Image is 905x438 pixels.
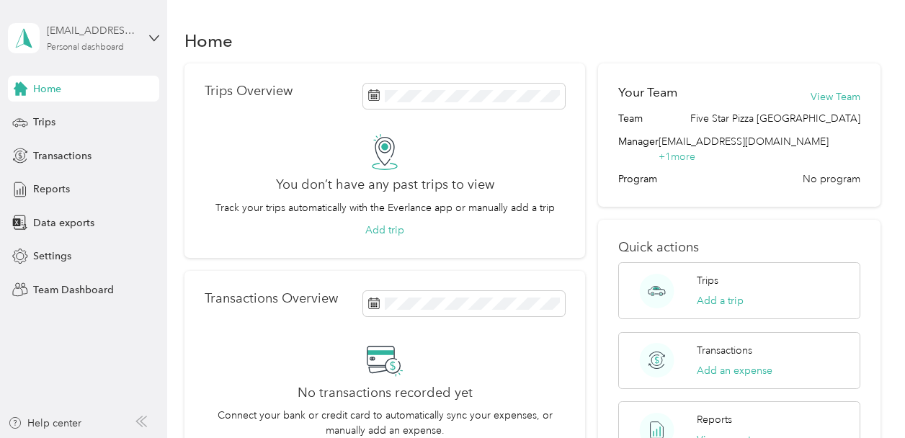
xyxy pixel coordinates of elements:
[618,171,657,187] span: Program
[298,385,473,401] h2: No transactions recorded yet
[205,84,293,99] p: Trips Overview
[697,343,752,358] p: Transactions
[697,273,718,288] p: Trips
[811,89,860,104] button: View Team
[618,240,860,255] p: Quick actions
[697,412,732,427] p: Reports
[365,223,404,238] button: Add trip
[33,182,70,197] span: Reports
[659,151,695,163] span: + 1 more
[33,115,55,130] span: Trips
[33,249,71,264] span: Settings
[824,357,905,438] iframe: Everlance-gr Chat Button Frame
[215,200,555,215] p: Track your trips automatically with the Everlance app or manually add a trip
[33,81,61,97] span: Home
[690,111,860,126] span: Five Star Pizza [GEOGRAPHIC_DATA]
[803,171,860,187] span: No program
[618,134,659,164] span: Manager
[276,177,494,192] h2: You don’t have any past trips to view
[659,135,829,148] span: [EMAIL_ADDRESS][DOMAIN_NAME]
[33,215,94,231] span: Data exports
[47,23,137,38] div: [EMAIL_ADDRESS][DOMAIN_NAME]
[33,148,92,164] span: Transactions
[184,33,233,48] h1: Home
[697,293,744,308] button: Add a trip
[618,111,643,126] span: Team
[8,416,81,431] button: Help center
[205,291,338,306] p: Transactions Overview
[618,84,677,102] h2: Your Team
[33,282,114,298] span: Team Dashboard
[47,43,124,52] div: Personal dashboard
[697,363,772,378] button: Add an expense
[205,408,565,438] p: Connect your bank or credit card to automatically sync your expenses, or manually add an expense.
